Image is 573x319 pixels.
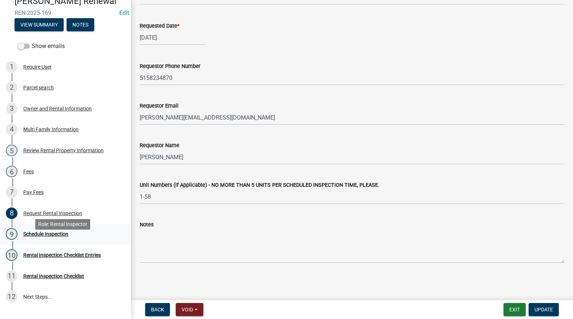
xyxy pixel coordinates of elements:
wm-modal-confirm: Notes [67,22,94,28]
div: Rental Inspection Checklist [23,274,84,279]
div: 2 [6,82,17,93]
wm-modal-confirm: Edit Application Number [119,9,129,16]
div: Parcel search [23,85,54,90]
div: Pay Fees [23,190,44,195]
div: 1 [6,61,17,73]
span: REN-2025-169 [15,9,116,16]
div: 5 [6,145,17,156]
div: 4 [6,124,17,135]
label: Requestor Email [140,104,179,109]
div: Owner and Rental Information [23,106,92,111]
div: 7 [6,186,17,198]
div: Fees [23,169,34,174]
div: 9 [6,228,17,240]
label: Requestor Phone Number [140,64,200,69]
span: Back [151,307,164,312]
label: Notes [140,222,154,227]
div: 8 [6,207,17,219]
div: 3 [6,103,17,114]
div: Require User [23,64,52,69]
button: Update [529,303,559,316]
div: 10 [6,249,17,261]
span: Void [182,307,193,312]
div: Review Rental Property Information [23,148,104,153]
div: 12 [6,291,17,303]
div: 6 [6,166,17,177]
div: Rental Inspection Checklist Entries [23,253,101,258]
label: Requested Date [140,24,179,29]
label: Unit Numbers (if Applicable) - NO MORE THAN 5 UNITS PER SCHEDULED INSPECTION TIME, PLEASE. [140,183,379,188]
div: Schedule Inspection [23,231,68,237]
label: Show emails [17,42,65,51]
div: Role: Rental Inspector [35,219,90,230]
button: Void [176,303,203,316]
button: View Summary [15,18,64,31]
label: Requestor Name [140,143,179,148]
button: Exit [504,303,526,316]
wm-modal-confirm: Summary [15,22,64,28]
input: mm/dd/yyyy [140,30,206,45]
button: Back [145,303,170,316]
div: Request Rental Inspection [23,211,82,216]
span: Update [534,307,553,312]
div: 11 [6,270,17,282]
div: Multi Family Information [23,127,79,132]
button: Notes [67,18,94,31]
a: Edit [119,9,129,16]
